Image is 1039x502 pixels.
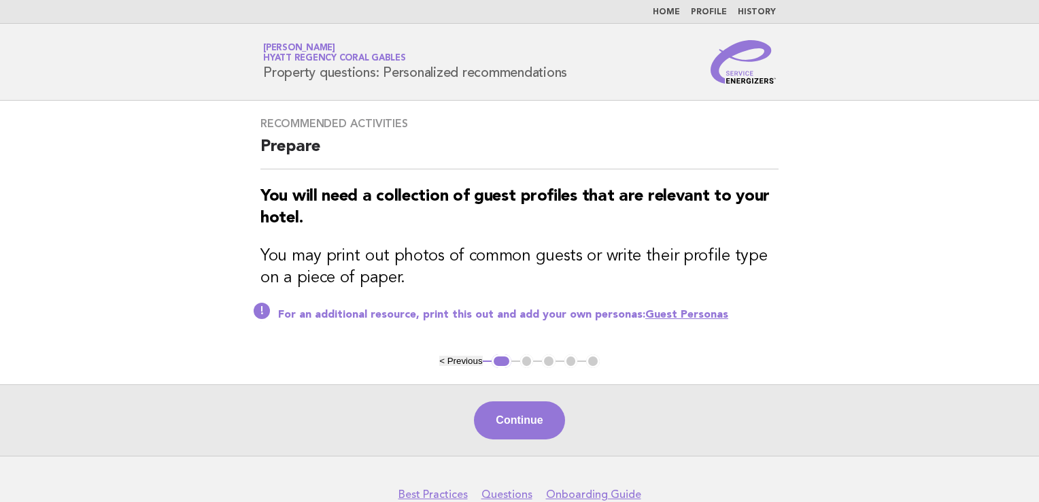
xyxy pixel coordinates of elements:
[263,44,406,63] a: [PERSON_NAME]Hyatt Regency Coral Gables
[546,488,641,501] a: Onboarding Guide
[653,8,680,16] a: Home
[645,309,728,320] a: Guest Personas
[260,117,779,131] h3: Recommended activities
[474,401,564,439] button: Continue
[263,54,406,63] span: Hyatt Regency Coral Gables
[691,8,727,16] a: Profile
[738,8,776,16] a: History
[263,44,567,80] h1: Property questions: Personalized recommendations
[260,136,779,169] h2: Prepare
[439,356,482,366] button: < Previous
[492,354,511,368] button: 1
[260,188,770,227] strong: You will need a collection of guest profiles that are relevant to your hotel.
[260,246,779,289] h3: You may print out photos of common guests or write their profile type on a piece of paper.
[711,40,776,84] img: Service Energizers
[481,488,532,501] a: Questions
[398,488,468,501] a: Best Practices
[278,308,779,322] p: For an additional resource, print this out and add your own personas:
